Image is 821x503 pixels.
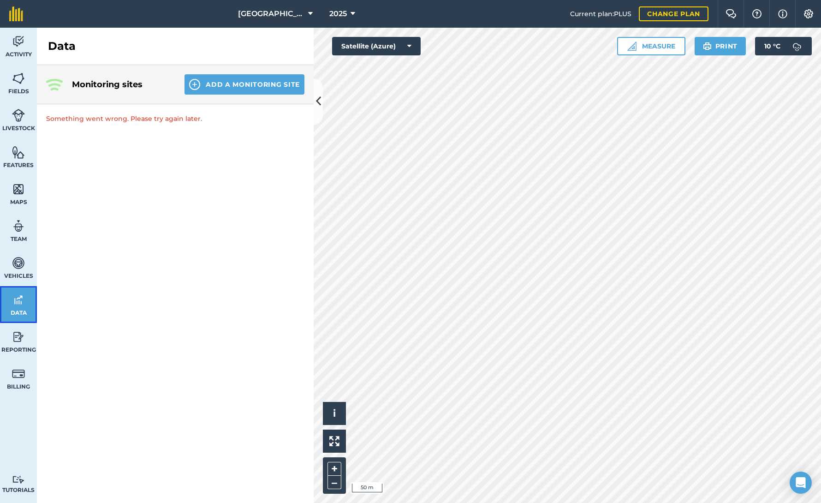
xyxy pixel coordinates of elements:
button: Satellite (Azure) [332,37,421,55]
img: svg+xml;base64,PD94bWwgdmVyc2lvbj0iMS4wIiBlbmNvZGluZz0idXRmLTgiPz4KPCEtLSBHZW5lcmF0b3I6IEFkb2JlIE... [12,256,25,270]
button: + [327,462,341,476]
span: 10 ° C [764,37,780,55]
img: svg+xml;base64,PHN2ZyB4bWxucz0iaHR0cDovL3d3dy53My5vcmcvMjAwMC9zdmciIHdpZHRoPSI1NiIgaGVpZ2h0PSI2MC... [12,182,25,196]
img: svg+xml;base64,PD94bWwgdmVyc2lvbj0iMS4wIiBlbmNvZGluZz0idXRmLTgiPz4KPCEtLSBHZW5lcmF0b3I6IEFkb2JlIE... [12,219,25,233]
button: Print [695,37,746,55]
span: Current plan : PLUS [570,9,631,19]
img: svg+xml;base64,PD94bWwgdmVyc2lvbj0iMS4wIiBlbmNvZGluZz0idXRmLTgiPz4KPCEtLSBHZW5lcmF0b3I6IEFkb2JlIE... [12,108,25,122]
img: Two speech bubbles overlapping with the left bubble in the forefront [726,9,737,18]
img: Ruler icon [627,42,637,51]
img: Three radiating wave signals [46,79,63,90]
img: svg+xml;base64,PHN2ZyB4bWxucz0iaHR0cDovL3d3dy53My5vcmcvMjAwMC9zdmciIHdpZHRoPSI1NiIgaGVpZ2h0PSI2MC... [12,145,25,159]
div: Open Intercom Messenger [790,472,812,494]
span: i [333,407,336,419]
img: Four arrows, one pointing top left, one top right, one bottom right and the last bottom left [329,436,339,446]
h2: Data [48,39,76,54]
img: A question mark icon [751,9,762,18]
img: svg+xml;base64,PD94bWwgdmVyc2lvbj0iMS4wIiBlbmNvZGluZz0idXRmLTgiPz4KPCEtLSBHZW5lcmF0b3I6IEFkb2JlIE... [12,293,25,307]
span: 2025 [329,8,347,19]
button: 10 °C [755,37,812,55]
p: Something went wrong. Please try again later. [37,104,314,133]
button: i [323,402,346,425]
a: Change plan [639,6,708,21]
img: svg+xml;base64,PHN2ZyB4bWxucz0iaHR0cDovL3d3dy53My5vcmcvMjAwMC9zdmciIHdpZHRoPSI1NiIgaGVpZ2h0PSI2MC... [12,72,25,85]
img: svg+xml;base64,PD94bWwgdmVyc2lvbj0iMS4wIiBlbmNvZGluZz0idXRmLTgiPz4KPCEtLSBHZW5lcmF0b3I6IEFkb2JlIE... [12,35,25,48]
img: svg+xml;base64,PHN2ZyB4bWxucz0iaHR0cDovL3d3dy53My5vcmcvMjAwMC9zdmciIHdpZHRoPSIxOSIgaGVpZ2h0PSIyNC... [703,41,712,52]
span: [GEOGRAPHIC_DATA] [238,8,304,19]
img: fieldmargin Logo [9,6,23,21]
button: – [327,476,341,489]
img: A cog icon [803,9,814,18]
img: svg+xml;base64,PD94bWwgdmVyc2lvbj0iMS4wIiBlbmNvZGluZz0idXRmLTgiPz4KPCEtLSBHZW5lcmF0b3I6IEFkb2JlIE... [12,475,25,484]
button: Measure [617,37,685,55]
button: Add a Monitoring Site [184,74,304,95]
h4: Monitoring sites [72,78,170,91]
img: svg+xml;base64,PHN2ZyB4bWxucz0iaHR0cDovL3d3dy53My5vcmcvMjAwMC9zdmciIHdpZHRoPSIxNCIgaGVpZ2h0PSIyNC... [189,79,200,90]
img: svg+xml;base64,PD94bWwgdmVyc2lvbj0iMS4wIiBlbmNvZGluZz0idXRmLTgiPz4KPCEtLSBHZW5lcmF0b3I6IEFkb2JlIE... [12,367,25,381]
img: svg+xml;base64,PD94bWwgdmVyc2lvbj0iMS4wIiBlbmNvZGluZz0idXRmLTgiPz4KPCEtLSBHZW5lcmF0b3I6IEFkb2JlIE... [788,37,806,55]
img: svg+xml;base64,PHN2ZyB4bWxucz0iaHR0cDovL3d3dy53My5vcmcvMjAwMC9zdmciIHdpZHRoPSIxNyIgaGVpZ2h0PSIxNy... [778,8,787,19]
img: svg+xml;base64,PD94bWwgdmVyc2lvbj0iMS4wIiBlbmNvZGluZz0idXRmLTgiPz4KPCEtLSBHZW5lcmF0b3I6IEFkb2JlIE... [12,330,25,344]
